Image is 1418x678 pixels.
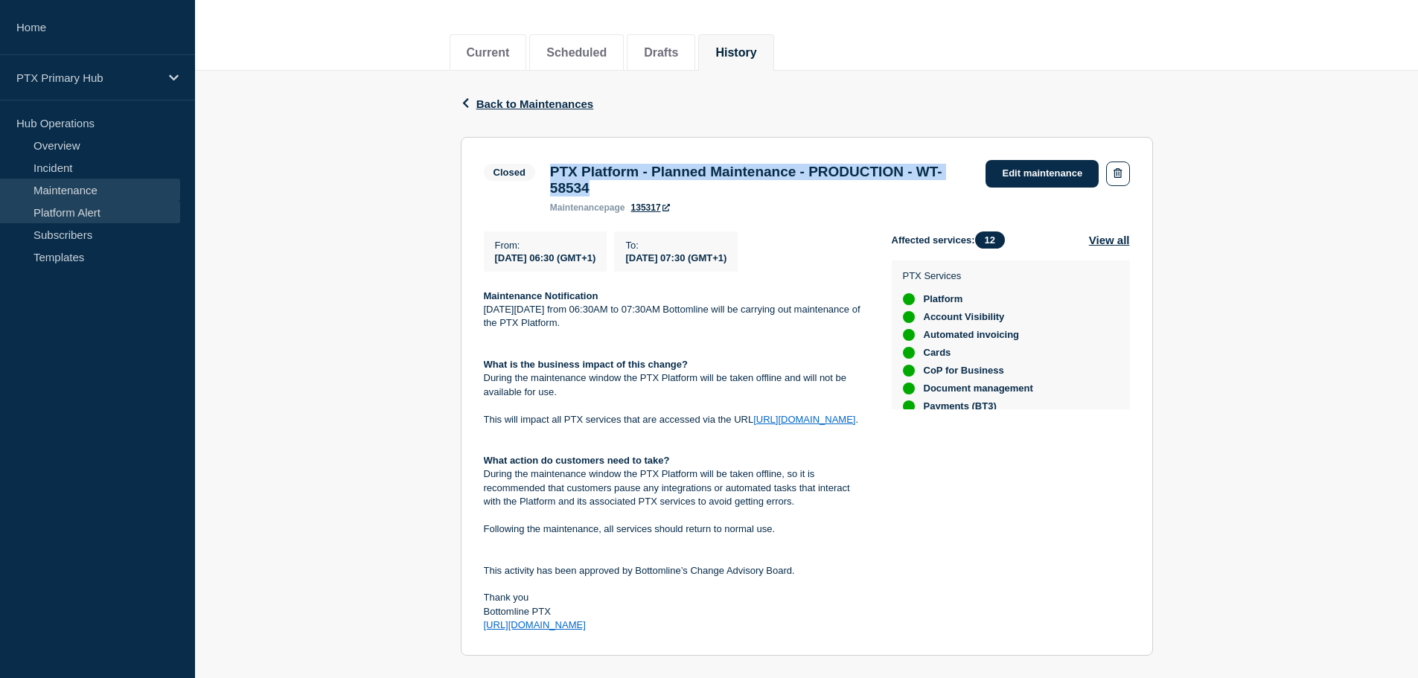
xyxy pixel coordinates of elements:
[903,383,915,394] div: up
[484,522,868,536] p: Following the maintenance, all services should return to normal use.
[484,591,868,604] p: Thank you
[484,605,868,618] p: Bottomline PTX
[476,97,594,110] span: Back to Maintenances
[495,240,596,251] p: From :
[16,71,159,84] p: PTX Primary Hub
[715,46,756,60] button: History
[903,270,1033,281] p: PTX Services
[484,413,868,426] p: This will impact all PTX services that are accessed via the URL .
[484,564,868,578] p: This activity has been approved by Bottomline’s Change Advisory Board.
[644,46,678,60] button: Drafts
[546,46,607,60] button: Scheduled
[892,231,1012,249] span: Affected services:
[924,329,1020,341] span: Automated invoicing
[903,329,915,341] div: up
[495,252,596,263] span: [DATE] 06:30 (GMT+1)
[924,383,1033,394] span: Document management
[631,202,670,213] a: 135317
[484,359,689,370] strong: What is the business impact of this change?
[467,46,510,60] button: Current
[986,160,1099,188] a: Edit maintenance
[484,371,868,399] p: During the maintenance window the PTX Platform will be taken offline and will not be available fo...
[625,240,726,251] p: To :
[550,202,604,213] span: maintenance
[484,164,535,181] span: Closed
[753,414,855,425] a: [URL][DOMAIN_NAME]
[550,202,625,213] p: page
[903,400,915,412] div: up
[484,303,868,330] p: [DATE][DATE] from 06:30AM to 07:30AM Bottomline will be carrying out maintenance of the PTX Platf...
[1089,231,1130,249] button: View all
[903,365,915,377] div: up
[484,619,586,630] a: [URL][DOMAIN_NAME]
[903,311,915,323] div: up
[484,290,598,301] strong: Maintenance Notification
[484,467,868,508] p: During the maintenance window the PTX Platform will be taken offline, so it is recommended that c...
[461,97,594,110] button: Back to Maintenances
[924,347,951,359] span: Cards
[975,231,1005,249] span: 12
[924,365,1004,377] span: CoP for Business
[484,455,670,466] strong: What action do customers need to take?
[903,347,915,359] div: up
[924,400,997,412] span: Payments (BT3)
[924,311,1005,323] span: Account Visibility
[903,293,915,305] div: up
[550,164,971,196] h3: PTX Platform - Planned Maintenance - PRODUCTION - WT-58534
[924,293,963,305] span: Platform
[625,252,726,263] span: [DATE] 07:30 (GMT+1)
